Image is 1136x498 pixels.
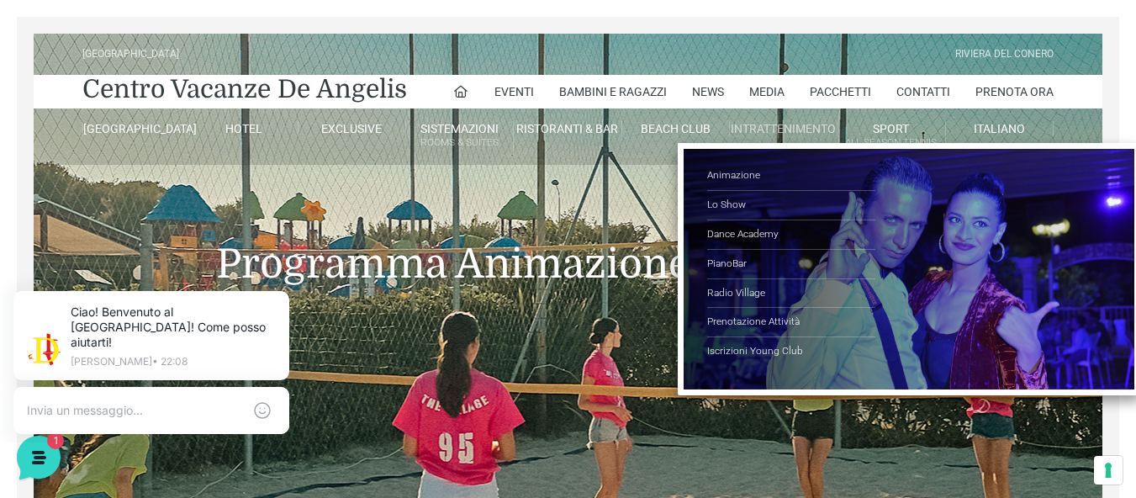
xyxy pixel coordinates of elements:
[27,279,131,293] span: Trova una risposta
[299,121,406,136] a: Exclusive
[117,343,220,382] button: 1Messaggi
[810,75,871,109] a: Pacchetti
[707,279,875,309] a: Radio Village
[293,182,309,199] span: 1
[150,135,309,148] a: [DEMOGRAPHIC_DATA] tutto
[406,121,514,152] a: SistemazioniRooms & Suites
[13,432,64,483] iframe: Customerly Messenger Launcher
[707,250,875,279] a: PianoBar
[896,75,950,109] a: Contatti
[81,34,286,79] p: Ciao! Benvenuto al [GEOGRAPHIC_DATA]! Come posso aiutarti!
[955,46,1054,62] div: Riviera Del Conero
[38,315,275,332] input: Cerca un articolo...
[707,220,875,250] a: Dance Academy
[13,13,283,67] h2: Ciao da De Angelis Resort 👋
[837,121,945,152] a: SportAll Season Tennis
[82,72,407,106] a: Centro Vacanze De Angelis
[837,135,944,151] small: All Season Tennis
[406,135,513,151] small: Rooms & Suites
[692,75,724,109] a: News
[20,155,316,205] a: [PERSON_NAME]Ciao! Benvenuto al [GEOGRAPHIC_DATA]! Come posso aiutarti!50 s fa1
[559,75,667,109] a: Bambini e Ragazzi
[707,308,875,337] a: Prenotazione Attività
[622,121,730,136] a: Beach Club
[82,121,190,136] a: [GEOGRAPHIC_DATA]
[707,191,875,220] a: Lo Show
[27,212,309,246] button: Inizia una conversazione
[82,46,179,62] div: [GEOGRAPHIC_DATA]
[707,162,875,191] a: Animazione
[514,121,621,136] a: Ristoranti & Bar
[179,279,309,293] a: Apri Centro Assistenza
[71,182,267,199] p: Ciao! Benvenuto al [GEOGRAPHIC_DATA]! Come posso aiutarti!
[749,75,785,109] a: Media
[190,121,298,136] a: Hotel
[730,121,837,136] a: Intrattenimento
[50,367,79,382] p: Home
[946,121,1054,136] a: Italiano
[145,367,191,382] p: Messaggi
[27,135,143,148] span: Le tue conversazioni
[707,337,875,366] a: Iscrizioni Young Club
[82,165,1054,313] h1: Programma Animazione Beach Club
[71,162,267,178] span: [PERSON_NAME]
[13,343,117,382] button: Home
[494,75,534,109] a: Eventi
[81,86,286,96] p: [PERSON_NAME] • 22:08
[13,74,283,108] p: La nostra missione è rendere la tua esperienza straordinaria!
[1094,456,1123,485] button: Le tue preferenze relative al consenso per le tecnologie di tracciamento
[109,222,248,236] span: Inizia una conversazione
[168,342,180,353] span: 1
[37,62,71,96] img: light
[259,367,283,382] p: Aiuto
[975,75,1054,109] a: Prenota Ora
[219,343,323,382] button: Aiuto
[27,163,61,197] img: light
[277,162,309,177] p: 50 s fa
[974,122,1025,135] span: Italiano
